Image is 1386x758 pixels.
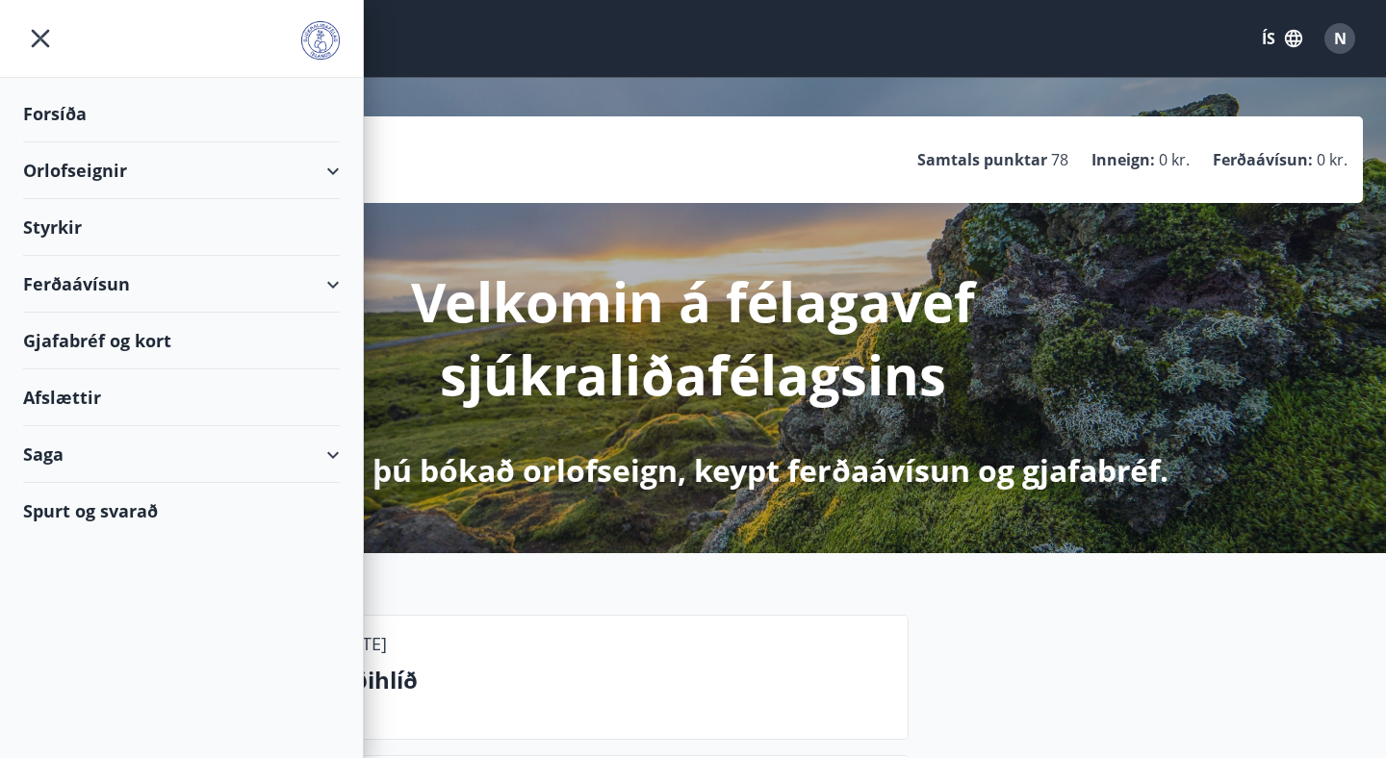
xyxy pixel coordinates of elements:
[1317,149,1347,170] span: 0 kr.
[23,199,340,256] div: Styrkir
[1213,149,1313,170] p: Ferðaávísun :
[165,664,892,696] p: Munaðarnes - Víðihlíð
[23,483,340,539] div: Spurt og svarað
[1334,28,1347,49] span: N
[23,142,340,199] div: Orlofseignir
[1051,149,1068,170] span: 78
[1251,21,1313,56] button: ÍS
[1091,149,1155,170] p: Inneign :
[23,426,340,483] div: Saga
[185,265,1201,411] p: Velkomin á félagavef sjúkraliðafélagsins
[218,449,1168,492] p: Hér getur þú bókað orlofseign, keypt ferðaávísun og gjafabréf.
[23,256,340,313] div: Ferðaávísun
[1317,15,1363,62] button: N
[23,21,58,56] button: menu
[1159,149,1190,170] span: 0 kr.
[23,313,340,369] div: Gjafabréf og kort
[23,369,340,426] div: Afslættir
[917,149,1047,170] p: Samtals punktar
[301,21,340,60] img: union_logo
[23,86,340,142] div: Forsíða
